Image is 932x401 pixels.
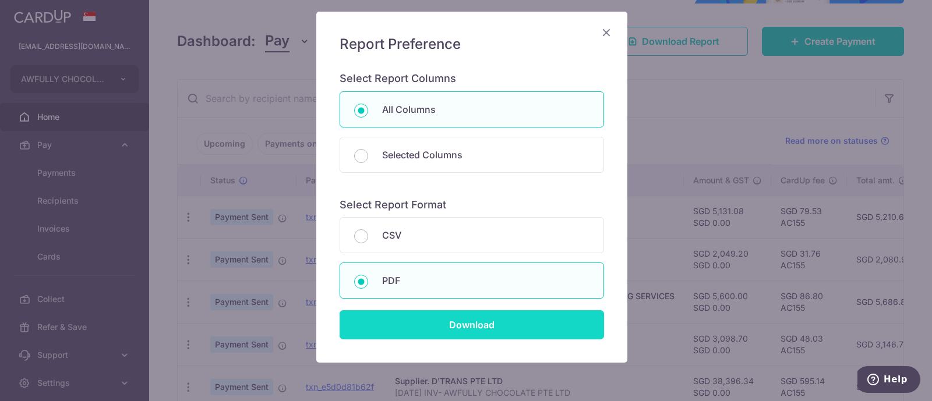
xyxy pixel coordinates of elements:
h5: Report Preference [340,35,604,54]
p: All Columns [382,102,589,116]
p: PDF [382,274,589,288]
h6: Select Report Format [340,198,604,212]
input: Download [340,310,604,339]
p: CSV [382,228,589,242]
iframe: Opens a widget where you can find more information [857,366,920,395]
button: Close [599,26,613,40]
h6: Select Report Columns [340,72,604,86]
p: Selected Columns [382,148,589,162]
